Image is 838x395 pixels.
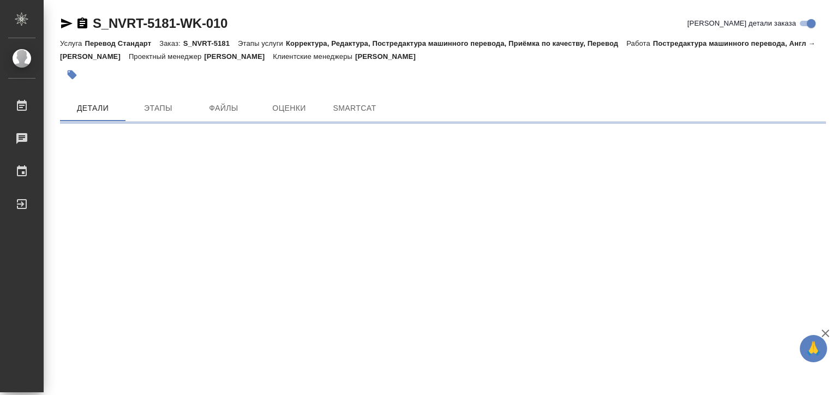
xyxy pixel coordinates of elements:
a: S_NVRT-5181-WK-010 [93,16,228,31]
span: Оценки [263,101,315,115]
button: Скопировать ссылку для ЯМессенджера [60,17,73,30]
p: Корректура, Редактура, Постредактура машинного перевода, Приёмка по качеству, Перевод [286,39,626,47]
p: Перевод Стандарт [85,39,159,47]
p: Работа [626,39,653,47]
button: Скопировать ссылку [76,17,89,30]
button: Добавить тэг [60,63,84,87]
span: 🙏 [804,337,823,360]
span: Файлы [197,101,250,115]
span: SmartCat [328,101,381,115]
p: Проектный менеджер [129,52,204,61]
p: [PERSON_NAME] [355,52,424,61]
span: Этапы [132,101,184,115]
button: 🙏 [800,335,827,362]
span: Детали [67,101,119,115]
span: [PERSON_NAME] детали заказа [687,18,796,29]
p: Услуга [60,39,85,47]
p: Заказ: [159,39,183,47]
p: [PERSON_NAME] [204,52,273,61]
p: Этапы услуги [238,39,286,47]
p: Клиентские менеджеры [273,52,355,61]
p: S_NVRT-5181 [183,39,238,47]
